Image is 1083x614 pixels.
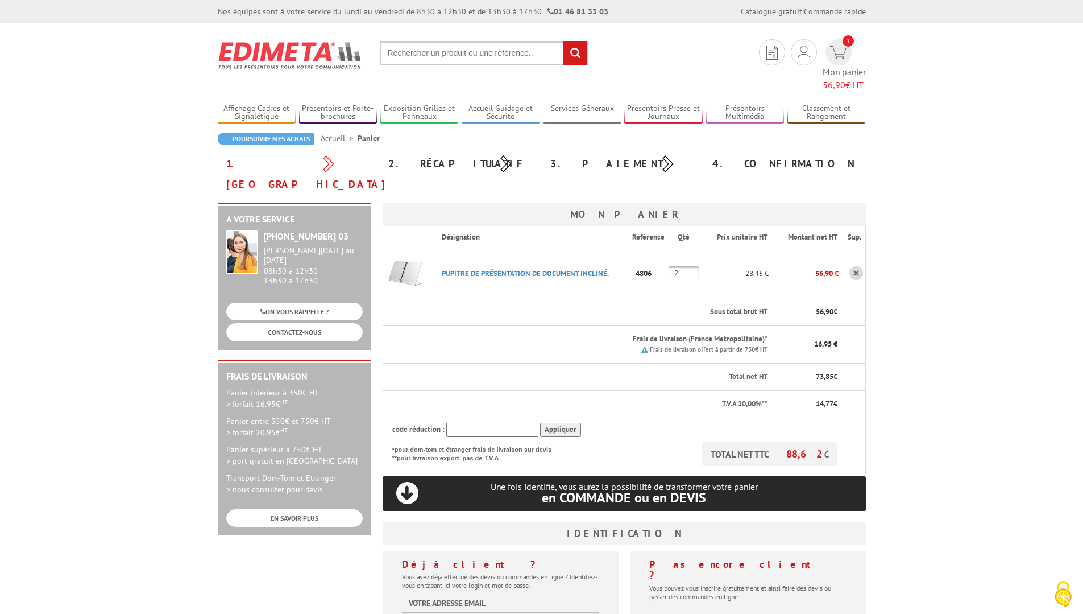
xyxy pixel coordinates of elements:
p: Panier inférieur à 350€ HT [226,387,363,410]
span: 56,90 [823,79,845,90]
p: Panier entre 350€ et 750€ HT [226,415,363,438]
span: € HT [823,79,866,92]
h3: Identification [383,522,866,545]
sup: HT [280,398,288,406]
h4: Pas encore client ? [649,559,847,582]
span: 73,85 [816,372,833,381]
small: Frais de livraison offert à partir de 750€ HT [650,345,767,353]
p: € [778,399,838,410]
label: Votre adresse email [409,597,486,609]
div: [PERSON_NAME][DATE] au [DATE] [264,246,363,265]
a: EN SAVOIR PLUS [226,509,363,527]
span: 56,90 [816,307,833,316]
img: Cookies (fenêtre modale) [1049,580,1077,608]
div: 4. Confirmation [704,154,866,174]
h2: Frais de Livraison [226,372,363,382]
li: Panier [358,133,380,144]
span: 16,95 € [814,339,837,349]
a: PUPITRE DE PRéSENTATION DE DOCUMENT INCLINé. [442,269,609,278]
p: Vous pouvez vous inscrire gratuitement et ainsi faire des devis ou passer des commandes en ligne. [649,584,847,601]
a: ON VOUS RAPPELLE ? [226,303,363,320]
p: Vous avez déjà effectué des devis ou commandes en ligne ? Identifiez-vous en tapant ici votre log... [402,572,599,590]
span: Mon panier [823,65,866,92]
span: > nous consulter pour devis [226,484,323,495]
img: picto.png [641,347,648,353]
div: 08h30 à 12h30 13h30 à 17h30 [264,246,363,285]
a: Catalogue gratuit [741,6,802,17]
a: Services Généraux [543,104,621,122]
a: Accueil [321,133,358,143]
span: 14,77 [816,399,833,409]
th: Qté [669,226,702,248]
th: Sup. [839,226,865,248]
h3: Mon panier [383,203,866,226]
p: Panier supérieur à 750€ HT [226,444,363,467]
sup: HT [280,426,288,434]
img: widget-service.jpg [226,230,258,274]
p: Référence [632,232,668,243]
p: *pour dom-tom et étranger frais de livraison sur devis **pour livraison export, pas de T.V.A [392,442,563,463]
span: code réduction : [392,425,445,434]
p: T.V.A 20,00%** [392,399,767,410]
div: | [741,6,866,17]
img: Edimeta [218,34,363,76]
p: Montant net HT [778,232,838,243]
span: en COMMANDE ou en DEVIS [542,489,706,506]
img: devis rapide [830,46,847,59]
p: Total net HT [392,372,767,382]
p: € [778,372,838,382]
span: > port gratuit en [GEOGRAPHIC_DATA] [226,456,358,466]
div: Nos équipes sont à votre service du lundi au vendredi de 8h30 à 12h30 et de 13h30 à 17h30 [218,6,608,17]
p: Prix unitaire HT [711,232,767,243]
h2: A votre service [226,215,363,225]
p: € [778,307,838,318]
a: Présentoirs Multimédia [706,104,785,122]
strong: 01 46 81 33 03 [547,6,608,17]
span: 88,62 [786,447,824,460]
span: > forfait 20.95€ [226,427,288,438]
a: Poursuivre mes achats [218,133,314,145]
p: Frais de livraison (France Metropolitaine)* [442,334,767,345]
input: rechercher [563,41,587,65]
button: Cookies (fenêtre modale) [1043,575,1083,614]
th: Sous total brut HT [433,299,768,325]
strong: [PHONE_NUMBER] 03 [264,230,348,242]
input: Rechercher un produit ou une référence... [380,41,588,65]
th: Désignation [433,226,632,248]
p: 4806 [632,263,669,283]
p: 56,90 € [769,263,839,283]
h4: Déjà client ? [402,559,599,570]
p: Transport Dom-Tom et Etranger [226,472,363,495]
a: Affichage Cadres et Signalétique [218,104,296,122]
a: Exposition Grilles et Panneaux [380,104,459,122]
a: CONTACTEZ-NOUS [226,323,363,341]
span: > forfait 16.95€ [226,399,288,409]
a: Classement et Rangement [787,104,866,122]
p: TOTAL NET TTC € [702,442,837,466]
img: devis rapide [798,46,810,59]
div: 2. Récapitulatif [380,154,542,174]
img: devis rapide [766,46,778,60]
p: Une fois identifié, vous aurez la possibilité de transformer votre panier [383,481,866,505]
a: devis rapide 1 Mon panier 56,90€ HT [823,39,866,92]
div: 3. Paiement [542,154,704,174]
div: 1. [GEOGRAPHIC_DATA] [218,154,380,195]
span: 1 [843,35,854,47]
input: Appliquer [540,423,581,437]
p: 28,45 € [702,263,768,283]
a: Présentoirs et Porte-brochures [299,104,377,122]
a: Accueil Guidage et Sécurité [462,104,540,122]
img: PUPITRE DE PRéSENTATION DE DOCUMENT INCLINé. [383,250,429,296]
a: Commande rapide [804,6,866,17]
a: Présentoirs Presse et Journaux [624,104,703,122]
